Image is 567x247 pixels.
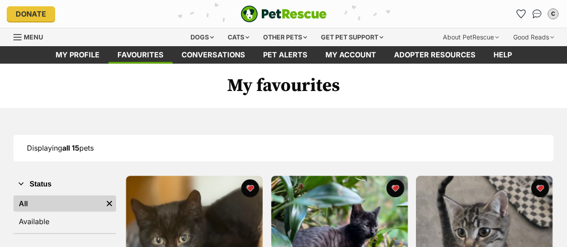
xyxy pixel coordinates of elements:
[24,33,43,41] span: Menu
[241,5,327,22] a: PetRescue
[13,194,116,233] div: Status
[184,28,220,46] div: Dogs
[103,195,116,212] a: Remove filter
[13,28,49,44] a: Menu
[62,143,79,152] strong: all 15
[531,179,549,197] button: favourite
[221,28,255,46] div: Cats
[437,28,505,46] div: About PetRescue
[241,5,327,22] img: logo-e224e6f780fb5917bec1dbf3a21bbac754714ae5b6737aabdf751b685950b380.svg
[13,213,116,230] a: Available
[47,46,108,64] a: My profile
[13,178,116,190] button: Status
[173,46,254,64] a: conversations
[530,7,544,21] a: Conversations
[27,143,94,152] span: Displaying pets
[254,46,316,64] a: Pet alerts
[316,46,385,64] a: My account
[13,195,103,212] a: All
[7,6,55,22] a: Donate
[546,7,560,21] button: My account
[257,28,313,46] div: Other pets
[386,179,404,197] button: favourite
[532,9,542,18] img: chat-41dd97257d64d25036548639549fe6c8038ab92f7586957e7f3b1b290dea8141.svg
[549,9,558,18] div: C
[514,7,560,21] ul: Account quick links
[514,7,528,21] a: Favourites
[507,28,560,46] div: Good Reads
[108,46,173,64] a: Favourites
[385,46,485,64] a: Adopter resources
[485,46,521,64] a: Help
[241,179,259,197] button: favourite
[315,28,390,46] div: Get pet support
